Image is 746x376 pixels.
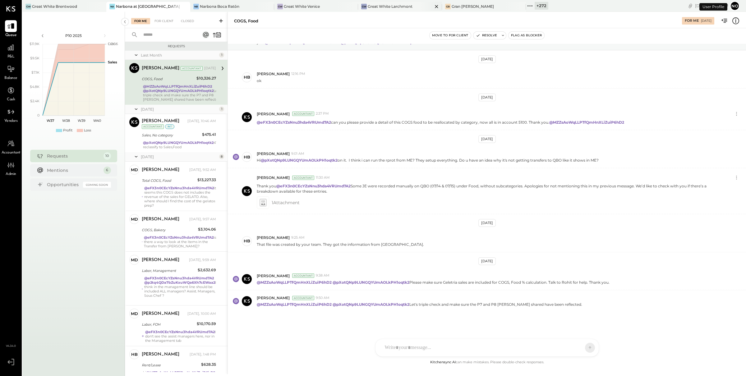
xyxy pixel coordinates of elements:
[142,268,196,274] div: Labor, Management
[219,53,224,57] div: 1
[104,167,111,174] div: 6
[4,118,18,124] span: Vendors
[0,138,21,156] a: Accountant
[187,119,216,124] div: [DATE], 10:46 AM
[144,276,216,302] div: I think in the management line should be included ALL managers? Assist. Managers, Sous Chef ?
[316,273,329,278] span: 9:38 AM
[144,186,214,190] strong: @eFX3n0CEcYZsNnu3hda4VRUmd7A2
[333,280,409,285] strong: @pXotQNp9LUNGQYUmAOLkPH1oqtk2
[0,42,21,60] a: P&L
[333,302,409,307] strong: @pXotQNp9LUNGQYUmAOLkPH1oqtk2
[244,74,250,80] div: HB
[63,128,72,133] div: Profit
[244,154,250,160] div: HB
[131,18,150,24] div: For Me
[108,42,117,46] text: Labor
[144,235,214,240] strong: @eFX3n0CEcYZsNnu3hda4VRUmd7A2
[142,216,179,222] div: [PERSON_NAME]
[276,184,351,188] strong: @eFX3n0CEcYZsNnu3hda4VRUmd7A2
[257,71,290,76] span: [PERSON_NAME]
[0,85,21,103] a: Cash
[178,18,197,24] div: Closed
[535,2,548,10] div: + 272
[198,226,216,232] div: $3,104.06
[257,302,332,307] strong: @MZZsAoWqLLPTfQmHnXLiZuiP6hD2
[257,151,290,156] span: [PERSON_NAME]
[190,352,216,357] div: [DATE], 1:48 PM
[108,60,117,64] text: Sales
[142,124,164,129] div: Accountant
[32,4,77,9] div: Great White Brentwood
[202,131,216,138] div: $475.41
[257,120,331,125] strong: @eFX3n0CEcYZsNnu3hda4VRUmd7A2
[368,4,412,9] div: Great White Larchmont
[144,276,214,280] strong: @eFX3n0CEcYZsNnu3hda4VRUmd7A2
[257,120,625,125] p: can you please provide a detail of this COGS food to be reallocated by category, now all is in ac...
[277,4,283,9] div: GW
[549,120,624,125] strong: @MZZsAoWqLLPTfQmHnXLiZuiP6hD2
[146,370,215,375] strong: @MZZsAoWqLLPTfQmHnXLiZuiP6hD2
[143,84,221,102] div: Let's triple check and make sure the P7 and P8 [PERSON_NAME] shared have been reflected.
[142,118,179,124] div: [PERSON_NAME]
[257,158,599,163] p: Hi on it. I think i can run the rprot from ME? They setup everything. Do u have an idea why it's ...
[142,257,179,263] div: [PERSON_NAME]
[201,361,216,368] div: $628.35
[292,112,314,116] div: Accountant
[131,167,138,173] div: Md
[257,183,717,194] p: Thank you Some JE were recorded manually on QBO (07/14 & 07/15) under Food, without subcategories...
[141,53,218,58] div: Last Month
[131,216,138,222] div: Md
[316,296,329,300] span: 9:50 AM
[204,66,216,71] div: [DATE]
[0,20,21,38] a: Queue
[104,152,111,160] div: 10
[84,128,91,133] div: Loss
[143,89,214,93] strong: @pXotQNp9LUNGQYUmAOLkPH1oqtk2
[47,33,100,38] div: P10 2025
[7,97,15,103] span: Cash
[4,76,17,81] span: Balance
[141,107,218,112] div: [DATE]
[144,186,216,208] div: it seems this COGS does not includes the revenue of the sales for GELATO. Also, where should I fi...
[0,63,21,81] a: Balance
[144,280,215,285] strong: @p2tq4QDa7bZuKxuWQa6Xh7cEWaa2
[6,172,16,177] span: Admin
[257,295,290,300] span: [PERSON_NAME]
[30,42,39,46] text: $11.9K
[187,311,216,316] div: [DATE], 10:00 AM
[193,4,199,9] div: NB
[699,3,727,11] div: User Profile
[257,302,582,307] p: Let's triple check and make sure the P7 and P8 [PERSON_NAME] shared have been reflected.
[31,70,39,75] text: $7.1K
[478,55,496,63] div: [DATE]
[257,175,290,180] span: [PERSON_NAME]
[257,273,290,278] span: [PERSON_NAME]
[131,311,138,317] div: Md
[142,311,179,317] div: [PERSON_NAME]
[142,351,179,358] div: [PERSON_NAME]
[131,351,138,357] div: HB
[128,44,224,48] div: Requests
[0,106,21,124] a: Vendors
[197,321,216,327] div: $10,170.59
[142,132,200,138] div: Sales, No category
[0,159,21,177] a: Admin
[272,196,300,209] span: 1 Attachment
[142,167,179,173] div: [PERSON_NAME]
[143,84,212,89] strong: @MZZsAoWqLLPTfQmHnXLiZuiP6hD2
[695,3,728,9] div: [DATE]
[257,78,261,83] p: ok
[478,135,496,143] div: [DATE]
[316,111,329,116] span: 2:37 PM
[244,238,250,244] div: HB
[142,76,195,82] div: COGS, Food
[30,85,39,89] text: $4.8K
[142,177,196,184] div: Total COGS, Food
[478,219,496,227] div: [DATE]
[257,280,332,285] strong: @MZZsAoWqLLPTfQmHnXLiZuiP6hD2
[151,18,177,24] div: For Client
[687,2,693,9] div: copy link
[257,280,610,285] p: Please make sure Geletria sales are included for COGS, Food % calculation. Talk to Rohit for help...
[145,330,216,343] div: I don't see the assist managers here, nor in the Management tab
[316,175,330,180] span: 11:30 AM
